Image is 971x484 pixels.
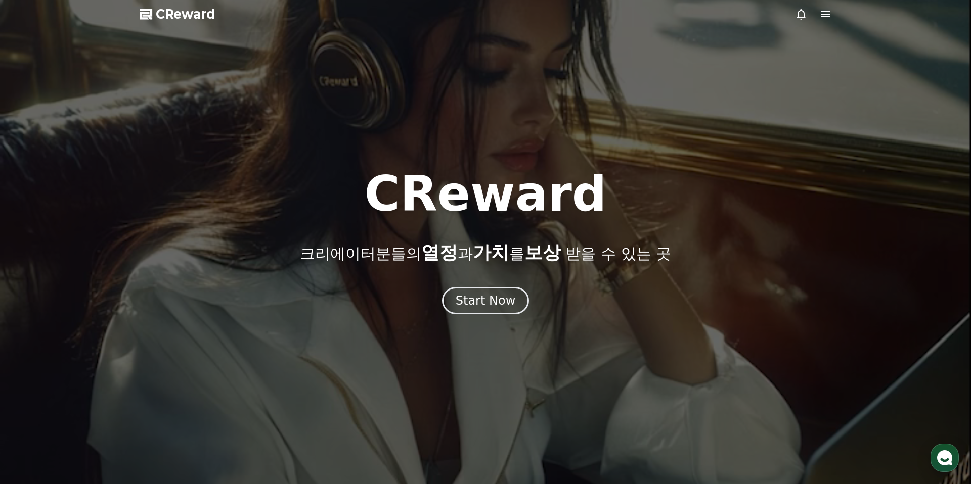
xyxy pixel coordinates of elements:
span: 보상 [524,242,561,263]
span: 열정 [421,242,458,263]
a: Start Now [442,297,529,307]
h1: CReward [364,170,606,218]
button: Start Now [442,287,529,314]
a: CReward [140,6,215,22]
span: 가치 [473,242,509,263]
div: Start Now [456,293,516,309]
p: 크리에이터분들의 과 를 받을 수 있는 곳 [300,243,671,263]
span: CReward [156,6,215,22]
